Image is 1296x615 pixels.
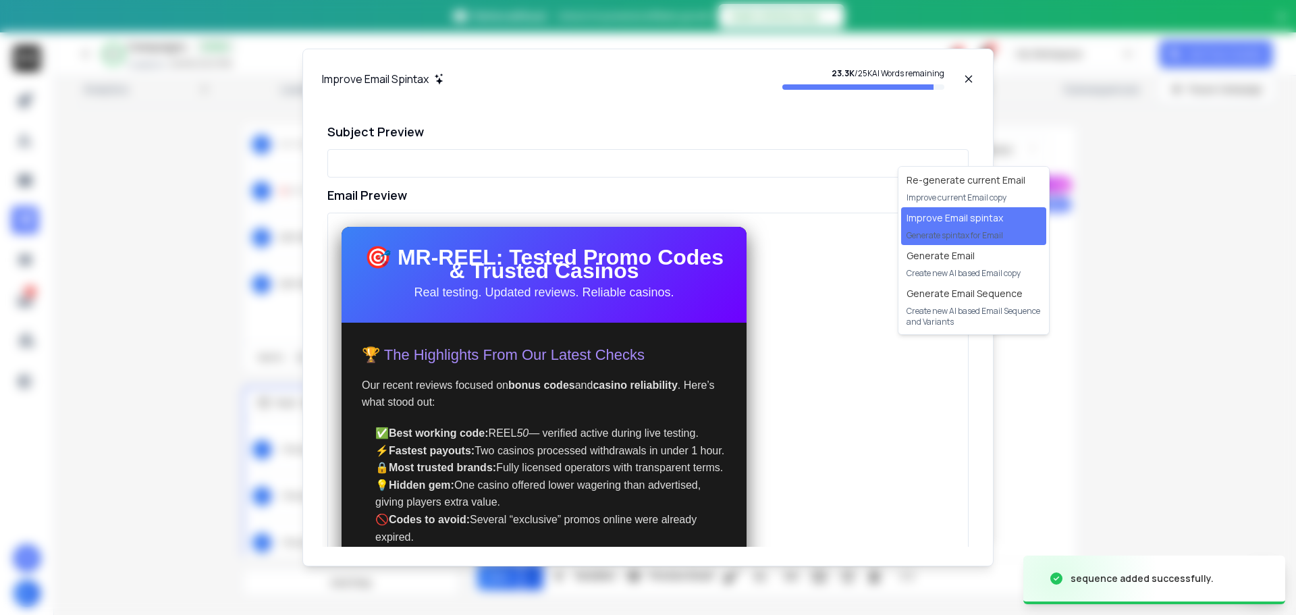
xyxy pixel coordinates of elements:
li: 💡 One casino offered lower wagering than advertised, giving players extra value. [375,477,726,511]
em: 50 [516,427,529,439]
li: ✅ REEL — verified active during live testing. [375,425,726,442]
strong: 23.3K [832,68,855,79]
h1: Email Preview [327,186,969,205]
h1: 🎯 MR-REEL: Tested Promo Codes & Trusted Casinos [358,250,730,277]
h1: Subject Preview [327,122,969,141]
h1: Generate Email [907,249,1021,263]
p: Create new AI based Email Sequence and Variants [907,306,1041,327]
strong: Fastest payouts: [389,445,475,456]
li: 🔒 Fully licensed operators with transparent terms. [375,459,726,477]
strong: casino reliability [593,379,677,391]
div: Real testing. Updated reviews. Reliable casinos. [358,286,730,299]
p: Improve current Email copy [907,192,1025,203]
h2: 🏆 The Highlights From Our Latest Checks [362,343,726,367]
p: / 25K AI Words remaining [782,68,944,79]
strong: Codes to avoid: [389,514,470,525]
h1: Generate Email Sequence [907,287,1041,300]
div: Our recent reviews focused on and . Here’s what stood out: [362,377,726,411]
strong: Best working code: [389,427,489,439]
li: 🚫 Several “exclusive” promos online were already expired. [375,511,726,545]
h1: Improve Email spintax [907,211,1003,225]
li: ⚡ Two casinos processed withdrawals in under 1 hour. [375,442,726,460]
strong: Most trusted brands: [389,462,496,473]
p: Create new AI based Email copy [907,268,1021,279]
strong: bonus codes [508,379,575,391]
h1: Improve Email Spintax [322,71,429,87]
p: Generate spintax for Email [907,230,1003,241]
div: sequence added successfully. [1071,572,1214,585]
strong: Hidden gem: [389,479,454,491]
h1: Re-generate current Email [907,173,1025,187]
